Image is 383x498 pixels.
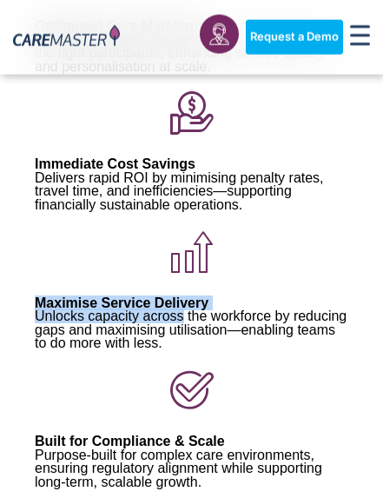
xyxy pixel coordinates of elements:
div: Menu Toggle [350,25,370,50]
span: Purpose-built for complex care environments, ensuring regulatory alignment while supporting long-... [35,448,322,489]
span: Built for Compliance & Scale [35,434,225,448]
a: Request a Demo [246,20,343,55]
span: Unlocks capacity across the workforce by reducing gaps and maximising utilisation—enabling teams ... [35,309,347,350]
span: Maximise Service Delivery [35,295,208,310]
span: Delivers rapid ROI by minimising penalty rates, travel time, and inefficiencies—supporting financ... [35,170,324,212]
span: Immediate Cost Savings [35,156,195,171]
span: Request a Demo [250,30,339,44]
img: CareMaster Logo [13,25,120,49]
